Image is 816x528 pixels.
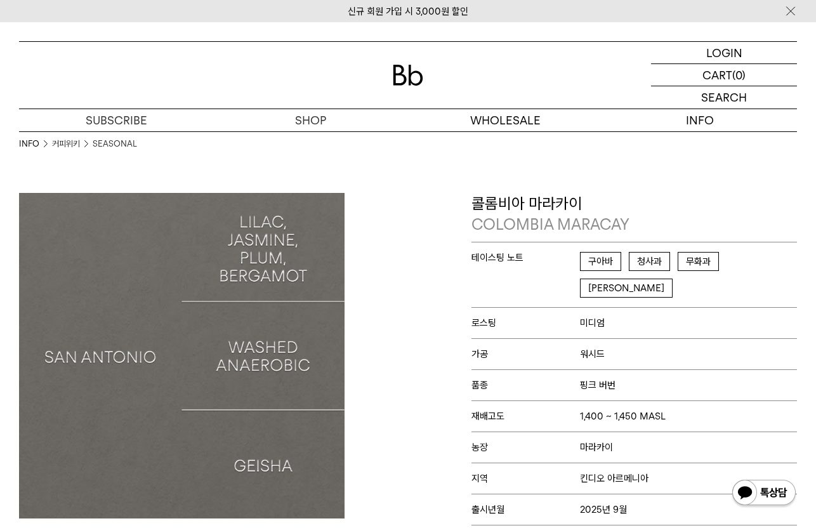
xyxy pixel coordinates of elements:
[52,138,80,150] a: 커피위키
[471,504,580,515] span: 출시년월
[214,109,409,131] a: SHOP
[731,478,797,509] img: 카카오톡 채널 1:1 채팅 버튼
[629,252,670,271] span: 청사과
[471,473,580,484] span: 지역
[732,64,746,86] p: (0)
[471,411,580,422] span: 재배고도
[603,109,798,131] p: INFO
[471,442,580,453] span: 농장
[471,214,797,235] p: COLOMBIA MARACAY
[580,252,621,271] span: 구아바
[580,504,627,515] span: 2025년 9월
[93,138,137,150] a: SEASONAL
[678,252,719,271] span: 무화과
[580,473,648,484] span: 킨디오 아르메니아
[702,64,732,86] p: CART
[580,348,605,360] span: 워시드
[471,252,580,263] span: 테이스팅 노트
[701,86,747,109] p: SEARCH
[393,65,423,86] img: 로고
[471,379,580,391] span: 품종
[19,193,345,518] img: 콜롬비아 마라카이COLOMBIA MARACAY
[471,193,797,235] p: 콜롬비아 마라카이
[706,42,742,63] p: LOGIN
[651,42,797,64] a: LOGIN
[580,411,666,422] span: 1,400 ~ 1,450 MASL
[471,348,580,360] span: 가공
[348,6,468,17] a: 신규 회원 가입 시 3,000원 할인
[471,317,580,329] span: 로스팅
[580,442,613,453] span: 마라카이
[19,138,52,150] li: INFO
[408,109,603,131] p: WHOLESALE
[580,379,615,391] span: 핑크 버번
[19,109,214,131] a: SUBSCRIBE
[580,279,673,298] span: [PERSON_NAME]
[651,64,797,86] a: CART (0)
[580,317,605,329] span: 미디엄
